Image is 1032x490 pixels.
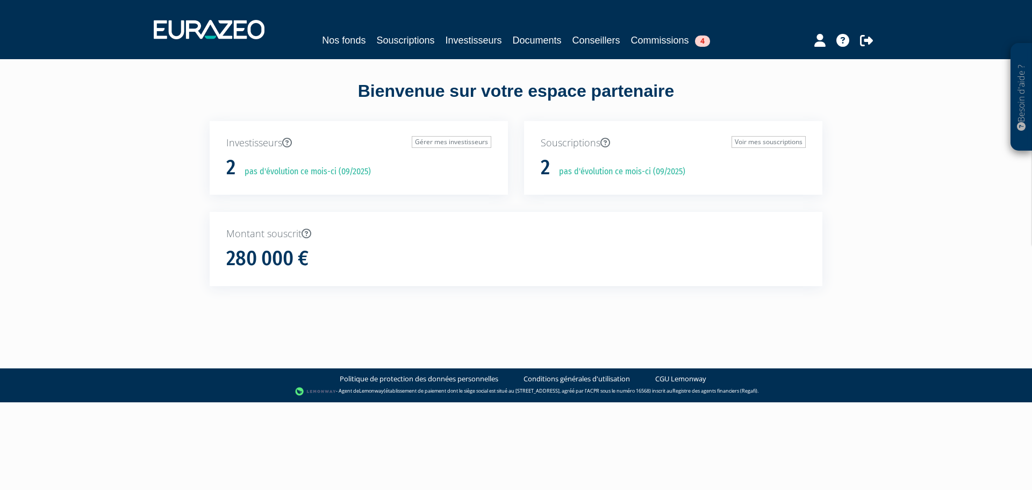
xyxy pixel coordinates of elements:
p: Besoin d'aide ? [1015,49,1028,146]
div: - Agent de (établissement de paiement dont le siège social est situé au [STREET_ADDRESS], agréé p... [11,386,1021,397]
a: Nos fonds [322,33,365,48]
a: Registre des agents financiers (Regafi) [672,387,757,394]
p: Souscriptions [541,136,806,150]
h1: 2 [541,157,550,179]
p: Investisseurs [226,136,491,150]
a: Investisseurs [445,33,501,48]
a: Conseillers [572,33,620,48]
h1: 2 [226,157,235,179]
p: pas d'évolution ce mois-ci (09/2025) [551,166,685,178]
img: 1732889491-logotype_eurazeo_blanc_rvb.png [154,20,264,39]
a: Lemonway [359,387,384,394]
div: Bienvenue sur votre espace partenaire [202,79,830,121]
h1: 280 000 € [226,247,309,270]
a: Documents [513,33,562,48]
a: Commissions4 [631,33,710,48]
a: Souscriptions [376,33,434,48]
a: Voir mes souscriptions [732,136,806,148]
p: Montant souscrit [226,227,806,241]
span: 4 [695,35,710,47]
a: Politique de protection des données personnelles [340,374,498,384]
img: logo-lemonway.png [295,386,336,397]
a: CGU Lemonway [655,374,706,384]
a: Gérer mes investisseurs [412,136,491,148]
a: Conditions générales d'utilisation [524,374,630,384]
p: pas d'évolution ce mois-ci (09/2025) [237,166,371,178]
